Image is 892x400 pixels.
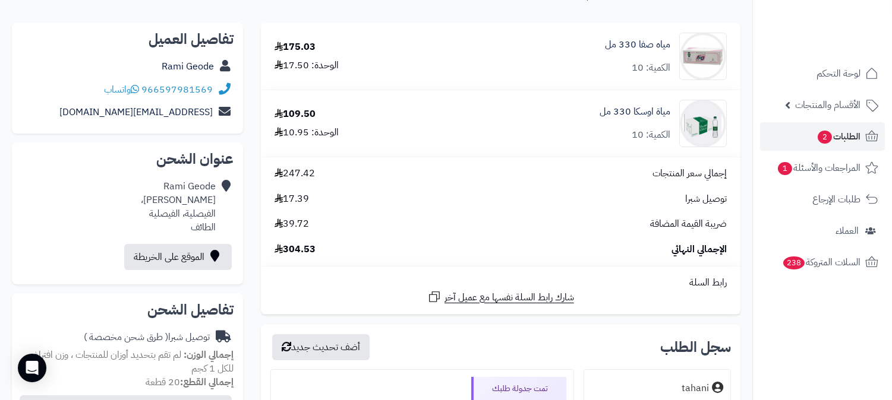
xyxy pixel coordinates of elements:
span: لم تقم بتحديد أوزان للمنتجات ، وزن افتراضي للكل 1 كجم [25,348,234,376]
small: 20 قطعة [146,375,234,389]
div: الكمية: 10 [632,128,670,142]
button: أضف تحديث جديد [272,334,370,360]
a: المراجعات والأسئلة1 [760,154,885,182]
img: 81311a712c619bdf75446576019b57303d5-90x90.jpg [680,33,726,80]
a: العملاء [760,217,885,245]
div: الوحدة: 10.95 [275,126,339,139]
a: الطلبات2 [760,122,885,151]
a: لوحة التحكم [760,59,885,88]
span: طلبات الإرجاع [812,191,861,208]
a: Rami Geode [162,59,214,74]
a: السلات المتروكة238 [760,248,885,277]
a: 966597981569 [141,82,213,97]
a: مياة اوسكا 330 مل [600,105,670,119]
span: لوحة التحكم [817,65,861,82]
h3: سجل الطلب [660,340,731,354]
span: 238 [783,256,805,269]
img: 1746543475-WhatsApp%20Image%202025-05-06%20at%205.57.28%20PM-90x90.jpeg [680,100,726,147]
a: الموقع على الخريطة [124,244,232,270]
div: 175.03 [275,40,316,54]
span: 2 [818,131,832,144]
span: الأقسام والمنتجات [795,97,861,113]
span: 247.42 [275,167,315,180]
div: Rami Geode [PERSON_NAME]، الفيصلية، الفيصلية الطائف [141,180,216,234]
span: ( طرق شحن مخصصة ) [84,330,168,344]
h2: تفاصيل الشحن [21,303,234,317]
span: السلات المتروكة [782,254,861,271]
div: الوحدة: 17.50 [275,59,339,72]
span: توصيل شبرا [685,192,727,206]
strong: إجمالي القطع: [180,375,234,389]
a: مياه صفا 330 مل [605,38,670,52]
h2: عنوان الشحن [21,152,234,166]
div: رابط السلة [266,276,736,290]
div: توصيل شبرا [84,331,210,344]
img: logo-2.png [811,32,881,57]
span: الإجمالي النهائي [672,243,727,256]
a: طلبات الإرجاع [760,185,885,214]
h2: تفاصيل العميل [21,32,234,46]
a: [EMAIL_ADDRESS][DOMAIN_NAME] [59,105,213,119]
span: العملاء [836,223,859,239]
a: شارك رابط السلة نفسها مع عميل آخر [427,290,574,304]
strong: إجمالي الوزن: [184,348,234,362]
span: 1 [778,162,792,175]
span: 39.72 [275,217,309,231]
span: شارك رابط السلة نفسها مع عميل آخر [445,291,574,304]
span: المراجعات والأسئلة [777,160,861,176]
span: الطلبات [817,128,861,145]
span: إجمالي سعر المنتجات [653,167,727,180]
a: واتساب [104,82,139,97]
span: 304.53 [275,243,316,256]
div: 109.50 [275,107,316,121]
span: ضريبة القيمة المضافة [650,217,727,231]
div: tahani [682,382,709,395]
div: الكمية: 10 [632,61,670,75]
div: Open Intercom Messenger [18,354,46,382]
span: 17.39 [275,192,309,206]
